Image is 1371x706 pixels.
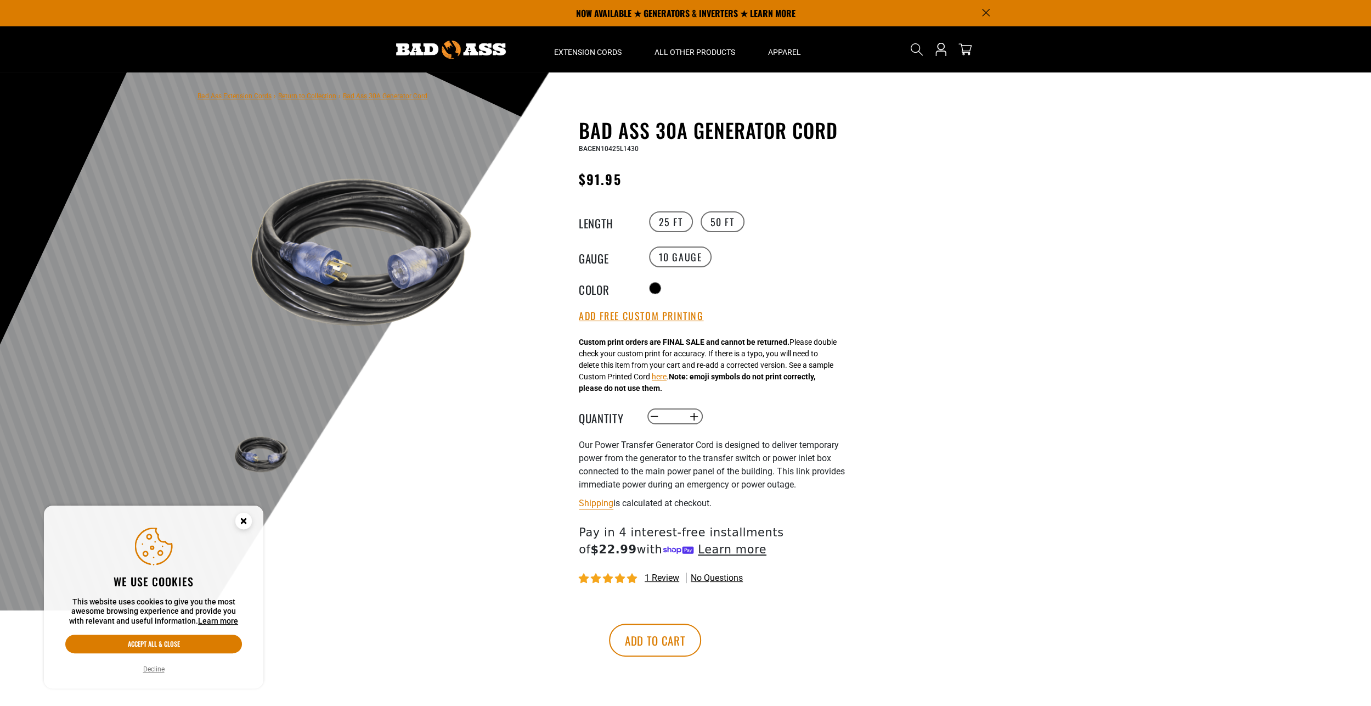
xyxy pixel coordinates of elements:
[655,47,735,57] span: All Other Products
[396,41,506,59] img: Bad Ass Extension Cords
[198,92,272,100] a: Bad Ass Extension Cords
[579,338,789,346] strong: Custom print orders are FINAL SALE and cannot be returned.
[343,92,427,100] span: Bad Ass 30A Generator Cord
[65,574,242,589] h2: We use cookies
[579,310,703,322] button: Add Free Custom Printing
[65,597,242,626] p: This website uses cookies to give you the most awesome browsing experience and provide you with r...
[579,337,837,394] div: Please double check your custom print for accuracy. If there is a typo, you will need to delete t...
[198,89,427,102] nav: breadcrumbs
[230,121,494,385] img: black
[579,498,613,508] a: Shipping
[691,572,743,584] span: No questions
[579,169,621,189] span: $91.95
[609,624,701,657] button: Add to cart
[230,423,294,486] img: black
[652,371,667,383] button: here
[579,439,848,491] p: Our Power Transfer Generator Cord is designed to deliver temporary power from the generator to th...
[645,573,679,583] span: 1 review
[44,506,263,689] aside: Cookie Consent
[638,26,752,72] summary: All Other Products
[579,372,815,393] strong: Note: emoji symbols do not print correctly, please do not use them.
[649,211,693,232] label: 25 FT
[579,250,634,264] legend: Gauge
[768,47,801,57] span: Apparel
[649,246,712,267] label: 10 GAUGE
[579,574,639,584] span: 5.00 stars
[579,281,634,295] legend: Color
[140,664,168,675] button: Decline
[579,145,639,153] span: BAGEN10425L1430
[701,211,744,232] label: 50 FT
[908,41,926,58] summary: Search
[579,496,848,511] div: is calculated at checkout.
[338,92,341,100] span: ›
[65,635,242,653] button: Accept all & close
[752,26,817,72] summary: Apparel
[554,47,622,57] span: Extension Cords
[579,410,634,424] label: Quantity
[198,617,238,625] a: Learn more
[278,92,336,100] a: Return to Collection
[274,92,276,100] span: ›
[579,119,848,142] h1: Bad Ass 30A Generator Cord
[579,215,634,229] legend: Length
[538,26,638,72] summary: Extension Cords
